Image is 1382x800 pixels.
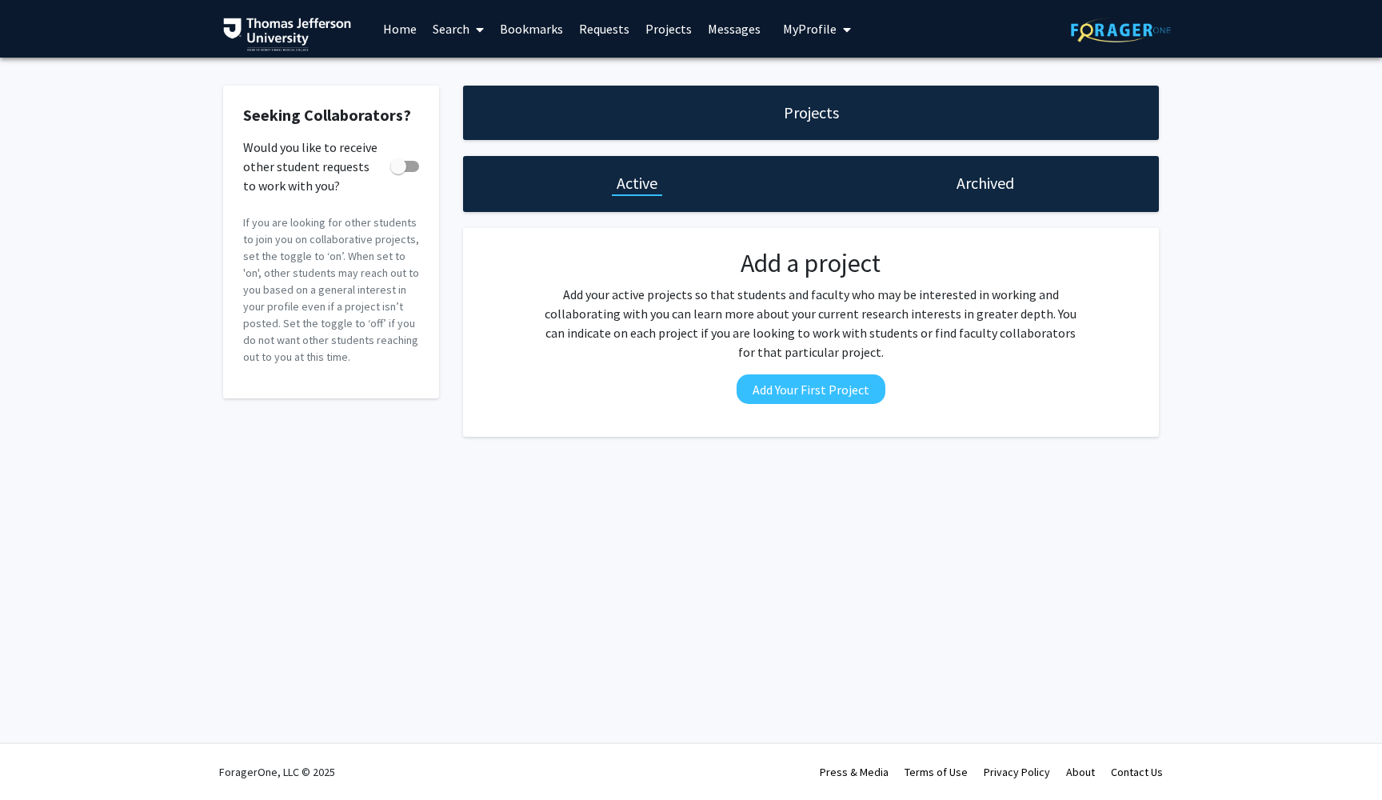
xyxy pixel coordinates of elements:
p: If you are looking for other students to join you on collaborative projects, set the toggle to ‘o... [243,214,419,366]
a: Press & Media [820,765,889,779]
h2: Add a project [540,248,1082,278]
iframe: Chat [12,728,68,788]
a: Search [425,1,492,57]
h1: Active [617,172,657,194]
a: Contact Us [1111,765,1163,779]
div: ForagerOne, LLC © 2025 [219,744,335,800]
h1: Archived [957,172,1014,194]
a: Privacy Policy [984,765,1050,779]
a: Home [375,1,425,57]
img: Thomas Jefferson University Logo [223,18,351,51]
a: Requests [571,1,637,57]
a: Bookmarks [492,1,571,57]
span: My Profile [783,21,837,37]
button: Add Your First Project [737,374,885,404]
a: Messages [700,1,769,57]
h1: Projects [784,102,839,124]
img: ForagerOne Logo [1071,18,1171,42]
a: Terms of Use [905,765,968,779]
h2: Seeking Collaborators? [243,106,419,125]
p: Add your active projects so that students and faculty who may be interested in working and collab... [540,285,1082,362]
a: Projects [637,1,700,57]
a: About [1066,765,1095,779]
span: Would you like to receive other student requests to work with you? [243,138,384,195]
